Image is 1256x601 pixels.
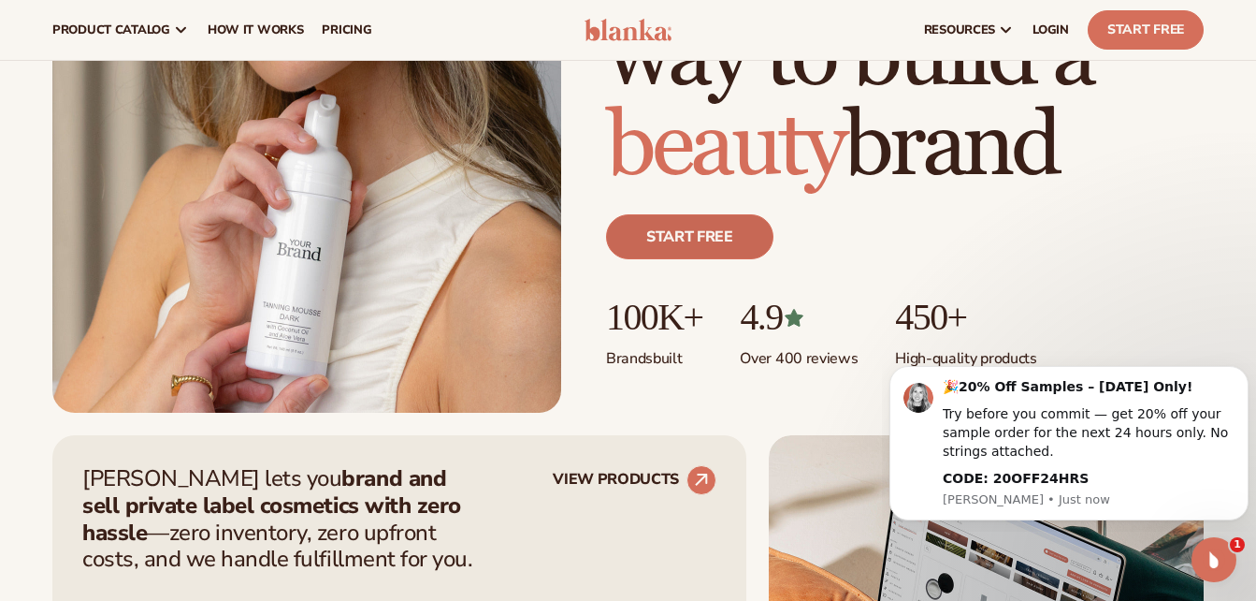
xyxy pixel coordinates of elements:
p: 100K+ [606,297,702,338]
p: High-quality products [895,338,1036,369]
a: VIEW PRODUCTS [553,465,716,495]
span: 1 [1230,537,1245,552]
a: Start free [606,214,773,259]
strong: brand and sell private label cosmetics with zero hassle [82,463,461,548]
span: resources [924,22,995,37]
iframe: Intercom notifications message [882,349,1256,532]
iframe: Intercom live chat [1191,537,1236,582]
span: LOGIN [1032,22,1069,37]
p: 4.9 [740,297,858,338]
span: pricing [322,22,371,37]
p: Over 400 reviews [740,338,858,369]
p: Brands built [606,338,702,369]
p: [PERSON_NAME] lets you —zero inventory, zero upfront costs, and we handle fulfillment for you. [82,465,484,573]
img: logo [585,19,672,41]
span: beauty [606,92,844,201]
p: 450+ [895,297,1036,338]
span: product catalog [52,22,170,37]
span: How It Works [208,22,304,37]
a: Start Free [1088,10,1204,50]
